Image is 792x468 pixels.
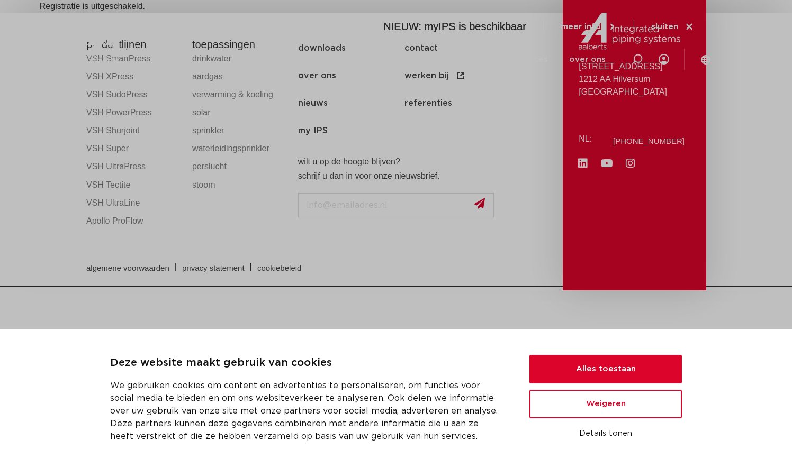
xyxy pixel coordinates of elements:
[561,22,617,32] a: meer info
[514,38,548,81] a: services
[174,264,252,272] a: privacy statement
[192,86,287,104] a: verwarming & koeling
[252,38,295,81] a: producten
[192,158,287,176] a: perslucht
[182,264,245,272] span: privacy statement
[659,38,669,81] div: my IPS
[529,355,682,383] button: Alles toestaan
[651,22,694,32] a: sluiten
[298,34,558,144] nav: Menu
[529,390,682,418] button: Weigeren
[192,104,287,122] a: solar
[371,38,427,81] a: toepassingen
[86,264,169,272] span: algemene voorwaarden
[383,21,526,32] span: NIEUW: myIPS is beschikbaar
[298,157,400,166] strong: wilt u op de hoogte blijven?
[298,226,459,267] iframe: reCAPTCHA
[86,86,182,104] a: VSH SudoPress
[298,193,494,217] input: info@emailadres.nl
[579,133,596,145] p: NL:
[448,38,493,81] a: downloads
[192,122,287,140] a: sprinkler
[86,122,182,140] a: VSH Shurjoint
[192,140,287,158] a: waterleidingsprinkler
[529,425,682,443] button: Details tonen
[78,264,177,272] a: algemene voorwaarden
[192,176,287,194] a: stoom
[110,379,504,443] p: We gebruiken cookies om content en advertenties te personaliseren, om functies voor social media ...
[86,176,182,194] a: VSH Tectite
[569,38,606,81] a: over ons
[86,212,182,230] a: Apollo ProFlow
[316,38,350,81] a: markten
[474,198,485,209] img: send.svg
[613,137,685,145] a: [PHONE_NUMBER]
[298,89,404,117] a: nieuws
[86,104,182,122] a: VSH PowerPress
[252,38,606,81] nav: Menu
[110,355,504,371] p: Deze website maakt gebruik van cookies
[257,264,301,272] span: cookiebeleid
[404,89,511,117] a: referenties
[298,117,404,144] a: my IPS
[561,23,601,31] span: meer info
[298,171,440,180] strong: schrijf u dan in voor onze nieuwsbrief.
[249,264,309,272] a: cookiebeleid
[86,194,182,212] a: VSH UltraLine
[86,158,182,176] a: VSH UltraPress
[651,23,678,31] span: sluiten
[86,140,182,158] a: VSH Super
